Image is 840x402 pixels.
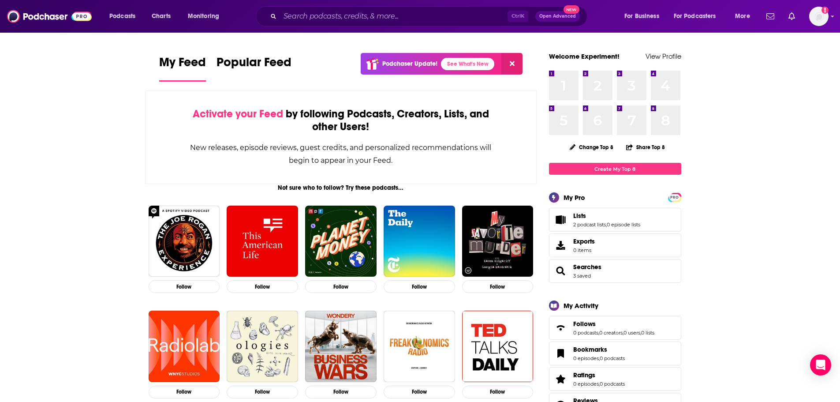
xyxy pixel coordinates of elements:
[149,206,220,277] a: The Joe Rogan Experience
[573,330,598,336] a: 0 podcasts
[462,280,534,293] button: Follow
[600,381,625,387] a: 0 podcasts
[573,263,601,271] span: Searches
[227,206,298,277] img: This American Life
[573,222,606,228] a: 2 podcast lists
[573,320,654,328] a: Follows
[729,9,761,23] button: open menu
[149,280,220,293] button: Follow
[149,386,220,398] button: Follow
[384,206,455,277] img: The Daily
[159,55,206,82] a: My Feed
[159,55,206,75] span: My Feed
[809,7,829,26] span: Logged in as ExperimentPublicist
[305,386,377,398] button: Follow
[462,386,534,398] button: Follow
[646,52,681,60] a: View Profile
[549,208,681,232] span: Lists
[735,10,750,23] span: More
[640,330,641,336] span: ,
[624,10,659,23] span: For Business
[573,346,607,353] span: Bookmarks
[539,14,576,19] span: Open Advanced
[552,373,570,385] a: Ratings
[182,9,231,23] button: open menu
[305,206,377,277] img: Planet Money
[598,330,599,336] span: ,
[599,355,600,361] span: ,
[573,212,586,220] span: Lists
[573,355,599,361] a: 0 episodes
[674,10,716,23] span: For Podcasters
[564,301,598,310] div: My Activity
[809,7,829,26] img: User Profile
[669,194,680,200] a: PRO
[549,233,681,257] a: Exports
[305,280,377,293] button: Follow
[573,247,595,253] span: 0 items
[549,259,681,283] span: Searches
[103,9,147,23] button: open menu
[552,347,570,360] a: Bookmarks
[573,237,595,245] span: Exports
[669,194,680,201] span: PRO
[552,239,570,252] span: Exports
[188,10,219,23] span: Monitoring
[641,330,654,336] a: 0 lists
[305,311,377,382] img: Business Wars
[145,184,537,192] div: Not sure who to follow? Try these podcasts...
[564,142,619,153] button: Change Top 8
[217,55,291,82] a: Popular Feed
[384,311,455,382] img: Freakonomics Radio
[193,107,283,120] span: Activate your Feed
[7,8,92,25] img: Podchaser - Follow, Share and Rate Podcasts
[599,330,623,336] a: 0 creators
[217,55,291,75] span: Popular Feed
[623,330,640,336] a: 0 users
[606,222,607,228] span: ,
[573,371,595,379] span: Ratings
[573,320,596,328] span: Follows
[573,371,625,379] a: Ratings
[549,52,620,60] a: Welcome Experiment!
[384,280,455,293] button: Follow
[152,10,171,23] span: Charts
[109,10,135,23] span: Podcasts
[382,60,437,68] p: Podchaser Update!
[552,322,570,334] a: Follows
[462,206,534,277] img: My Favorite Murder with Karen Kilgariff and Georgia Hardstark
[227,280,298,293] button: Follow
[668,9,729,23] button: open menu
[573,273,591,279] a: 3 saved
[462,311,534,382] img: TED Talks Daily
[549,163,681,175] a: Create My Top 8
[573,212,640,220] a: Lists
[280,9,508,23] input: Search podcasts, credits, & more...
[809,7,829,26] button: Show profile menu
[190,141,493,167] div: New releases, episode reviews, guest credits, and personalized recommendations will begin to appe...
[600,355,625,361] a: 0 podcasts
[149,311,220,382] img: Radiolab
[564,193,585,202] div: My Pro
[552,265,570,277] a: Searches
[264,6,596,26] div: Search podcasts, credits, & more...
[549,342,681,365] span: Bookmarks
[384,386,455,398] button: Follow
[763,9,778,24] a: Show notifications dropdown
[618,9,670,23] button: open menu
[549,367,681,391] span: Ratings
[821,7,829,14] svg: Add a profile image
[508,11,528,22] span: Ctrl K
[227,311,298,382] img: Ologies with Alie Ward
[564,5,579,14] span: New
